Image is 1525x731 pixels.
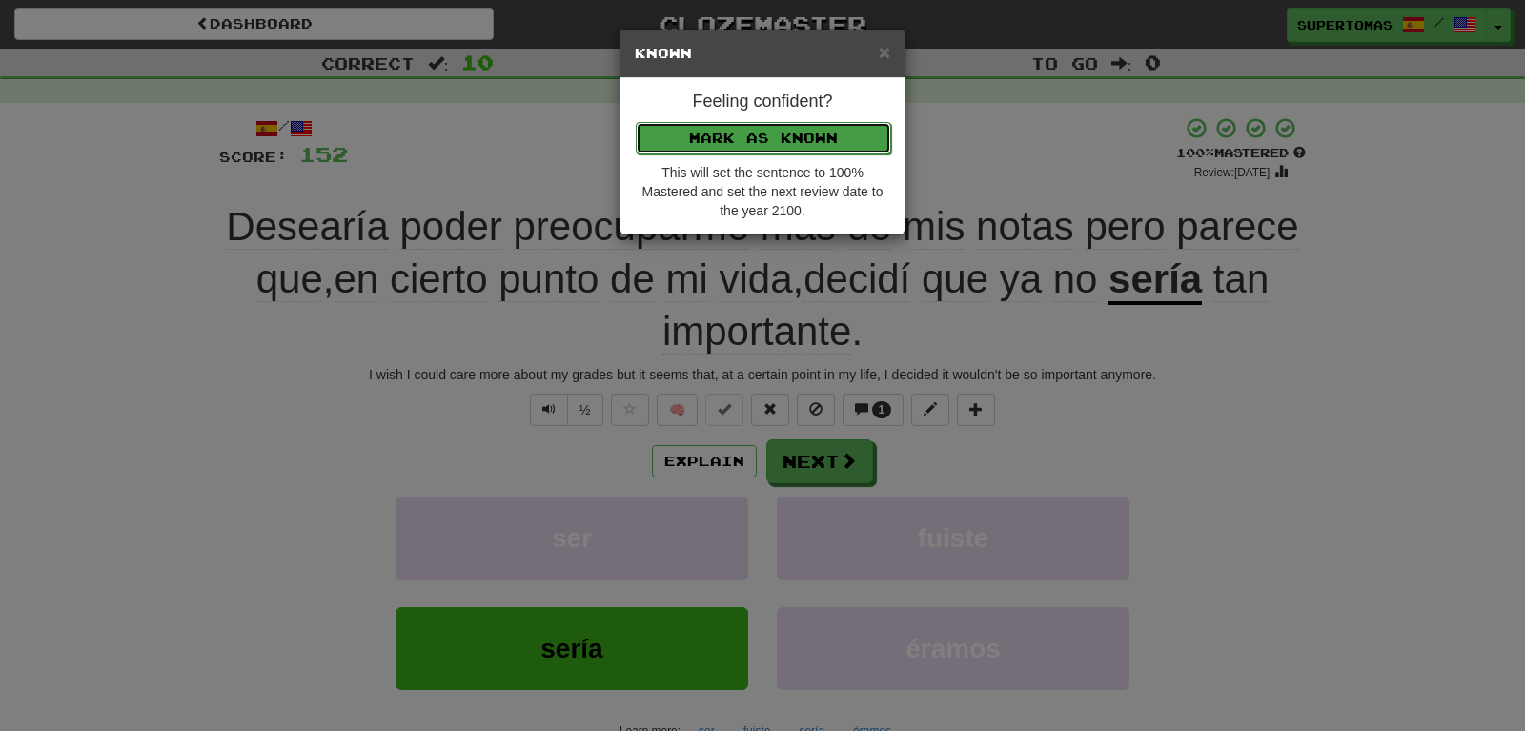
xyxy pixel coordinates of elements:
[635,44,890,63] h5: Known
[636,122,891,154] button: Mark as Known
[879,41,890,63] span: ×
[635,163,890,220] div: This will set the sentence to 100% Mastered and set the next review date to the year 2100.
[879,42,890,62] button: Close
[635,92,890,112] h4: Feeling confident?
